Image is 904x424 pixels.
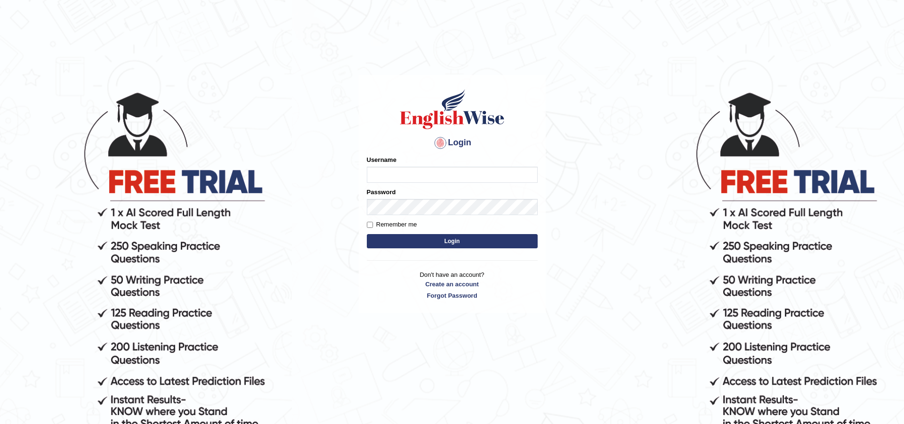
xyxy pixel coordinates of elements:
[367,155,397,164] label: Username
[367,220,417,229] label: Remember me
[367,291,538,300] a: Forgot Password
[367,280,538,289] a: Create an account
[367,270,538,300] p: Don't have an account?
[367,234,538,248] button: Login
[367,188,396,197] label: Password
[367,222,373,228] input: Remember me
[367,135,538,151] h4: Login
[398,88,506,131] img: Logo of English Wise sign in for intelligent practice with AI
